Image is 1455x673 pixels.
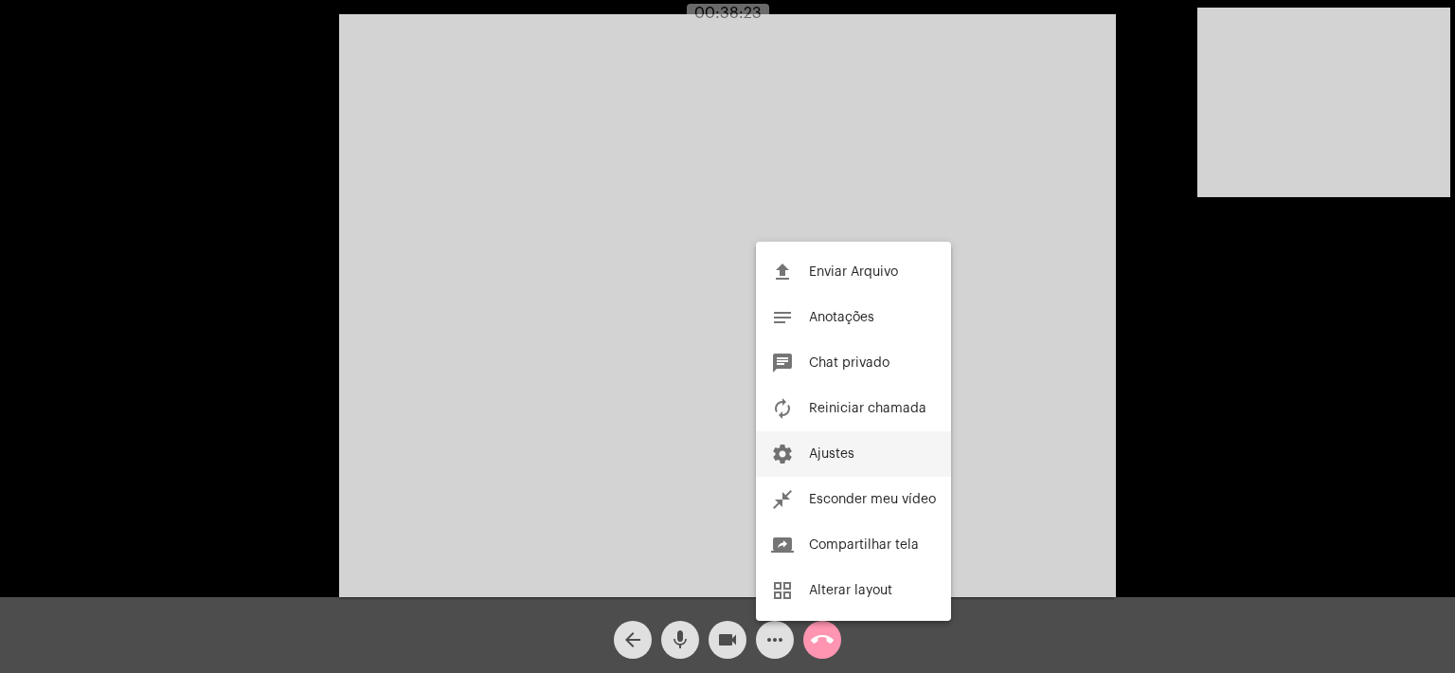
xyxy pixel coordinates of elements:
span: Compartilhar tela [809,538,919,552]
span: Anotações [809,311,874,324]
mat-icon: autorenew [771,397,794,420]
mat-icon: chat [771,352,794,374]
mat-icon: file_upload [771,261,794,283]
mat-icon: screen_share [771,534,794,556]
mat-icon: close_fullscreen [771,488,794,511]
span: Chat privado [809,356,889,370]
mat-icon: grid_view [771,579,794,602]
span: Ajustes [809,447,854,461]
mat-icon: notes [771,306,794,329]
mat-icon: settings [771,443,794,465]
span: Reiniciar chamada [809,402,926,415]
span: Alterar layout [809,584,892,597]
span: Esconder meu vídeo [809,493,936,506]
span: Enviar Arquivo [809,265,898,279]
